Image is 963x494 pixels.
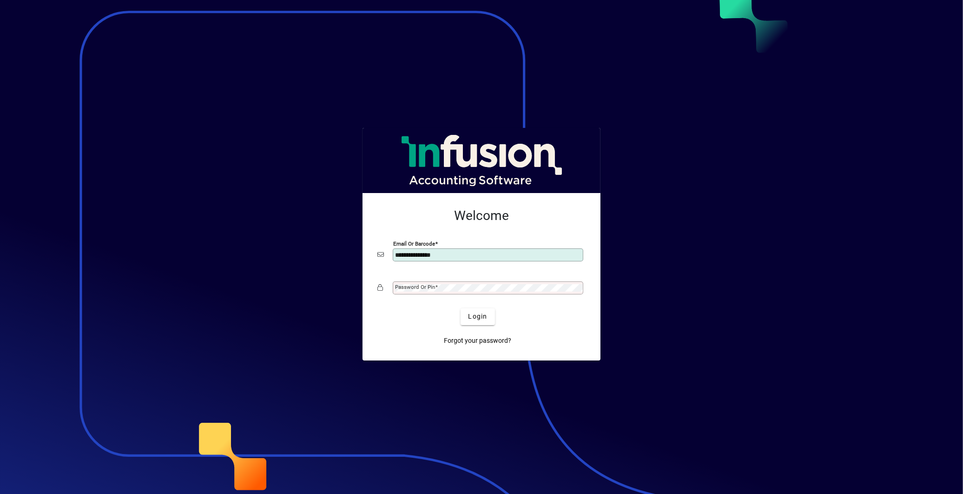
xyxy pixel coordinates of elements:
mat-label: Email or Barcode [393,240,435,247]
a: Forgot your password? [441,333,515,349]
button: Login [461,308,495,325]
h2: Welcome [377,208,586,224]
span: Login [468,312,487,321]
mat-label: Password or Pin [395,284,435,290]
span: Forgot your password? [444,336,512,346]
